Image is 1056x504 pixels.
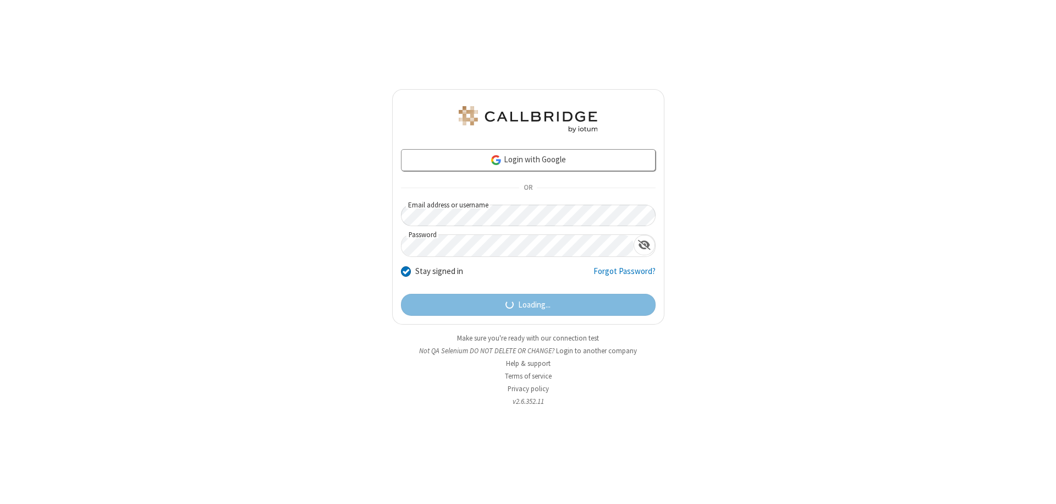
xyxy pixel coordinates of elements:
button: Login to another company [556,346,637,356]
li: v2.6.352.11 [392,396,664,407]
a: Terms of service [505,371,552,381]
span: OR [519,180,537,196]
img: QA Selenium DO NOT DELETE OR CHANGE [457,106,599,133]
a: Privacy policy [508,384,549,393]
input: Email address or username [401,205,656,226]
a: Forgot Password? [593,265,656,286]
a: Help & support [506,359,551,368]
iframe: Chat [1028,475,1048,496]
input: Password [402,235,634,256]
button: Loading... [401,294,656,316]
span: Loading... [518,299,551,311]
a: Make sure you're ready with our connection test [457,333,599,343]
a: Login with Google [401,149,656,171]
li: Not QA Selenium DO NOT DELETE OR CHANGE? [392,346,664,356]
img: google-icon.png [490,154,502,166]
div: Show password [634,235,655,255]
label: Stay signed in [415,265,463,278]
